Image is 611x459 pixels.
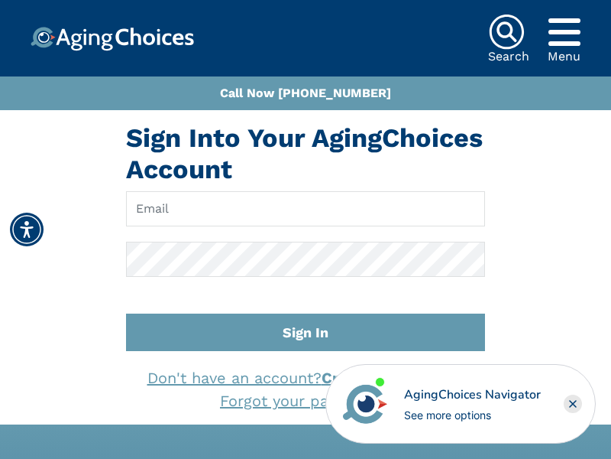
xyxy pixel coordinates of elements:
a: Call Now [PHONE_NUMBER] [220,86,391,100]
div: Accessibility Menu [10,213,44,246]
button: Sign In [126,314,485,351]
div: Popover trigger [548,14,580,50]
div: AgingChoices Navigator [404,386,541,404]
input: Email [126,191,485,226]
h1: Sign Into Your AgingChoices Account [126,122,485,185]
img: Choice! [31,27,194,51]
img: search-icon.svg [488,14,525,50]
input: Password [126,242,485,277]
strong: Create one [322,369,406,387]
div: Close [564,395,582,413]
a: Don't have an account?Create oneinstead. [147,369,464,387]
img: avatar [339,378,391,430]
a: Forgot your password? [220,392,391,410]
div: Search [488,50,529,63]
div: Menu [548,50,580,63]
div: See more options [404,407,541,423]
